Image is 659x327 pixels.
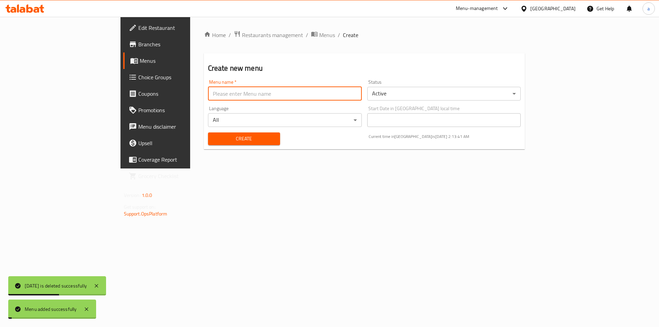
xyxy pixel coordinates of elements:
[530,5,576,12] div: [GEOGRAPHIC_DATA]
[123,85,231,102] a: Coupons
[123,102,231,118] a: Promotions
[123,118,231,135] a: Menu disclaimer
[367,87,521,101] div: Active
[138,139,225,147] span: Upsell
[138,172,225,180] span: Grocery Checklist
[204,31,525,39] nav: breadcrumb
[25,305,77,313] div: Menu added successfully
[123,135,231,151] a: Upsell
[208,132,280,145] button: Create
[123,168,231,184] a: Grocery Checklist
[25,282,87,290] div: [DATE] is deleted successfully
[123,151,231,168] a: Coverage Report
[138,155,225,164] span: Coverage Report
[369,133,521,140] p: Current time in [GEOGRAPHIC_DATA] is [DATE] 2:13:41 AM
[123,52,231,69] a: Menus
[213,135,275,143] span: Create
[138,40,225,48] span: Branches
[140,57,225,65] span: Menus
[123,36,231,52] a: Branches
[456,4,498,13] div: Menu-management
[142,191,152,200] span: 1.0.0
[647,5,650,12] span: a
[138,73,225,81] span: Choice Groups
[234,31,303,39] a: Restaurants management
[138,24,225,32] span: Edit Restaurant
[242,31,303,39] span: Restaurants management
[311,31,335,39] a: Menus
[338,31,340,39] li: /
[123,20,231,36] a: Edit Restaurant
[208,63,521,73] h2: Create new menu
[306,31,308,39] li: /
[138,122,225,131] span: Menu disclaimer
[343,31,358,39] span: Create
[138,106,225,114] span: Promotions
[208,113,362,127] div: All
[124,209,167,218] a: Support.OpsPlatform
[124,191,141,200] span: Version:
[124,202,155,211] span: Get support on:
[123,69,231,85] a: Choice Groups
[319,31,335,39] span: Menus
[208,87,362,101] input: Please enter Menu name
[138,90,225,98] span: Coupons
